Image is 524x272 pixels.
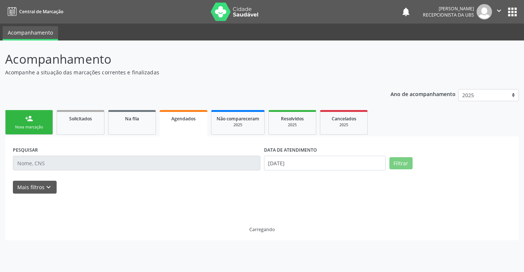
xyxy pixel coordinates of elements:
p: Acompanhe a situação das marcações correntes e finalizadas [5,68,365,76]
span: Agendados [171,116,196,122]
div: person_add [25,114,33,123]
span: Central de Marcação [19,8,63,15]
span: Solicitados [69,116,92,122]
input: Selecione um intervalo [264,156,386,170]
span: Recepcionista da UBS [423,12,474,18]
div: Carregando [249,226,275,233]
button: Filtrar [389,157,413,170]
span: Cancelados [332,116,356,122]
input: Nome, CNS [13,156,260,170]
img: img [477,4,492,20]
button: apps [506,6,519,18]
label: DATA DE ATENDIMENTO [264,144,317,156]
button: notifications [401,7,411,17]
div: 2025 [325,122,362,128]
p: Acompanhamento [5,50,365,68]
label: PESQUISAR [13,144,38,156]
button: Mais filtroskeyboard_arrow_down [13,181,57,194]
span: Não compareceram [217,116,259,122]
span: Resolvidos [281,116,304,122]
i: keyboard_arrow_down [44,183,53,191]
div: 2025 [217,122,259,128]
span: Na fila [125,116,139,122]
div: 2025 [274,122,311,128]
p: Ano de acompanhamento [391,89,456,98]
a: Central de Marcação [5,6,63,18]
button:  [492,4,506,20]
div: Nova marcação [11,124,47,130]
a: Acompanhamento [3,26,58,40]
div: [PERSON_NAME] [423,6,474,12]
i:  [495,7,503,15]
